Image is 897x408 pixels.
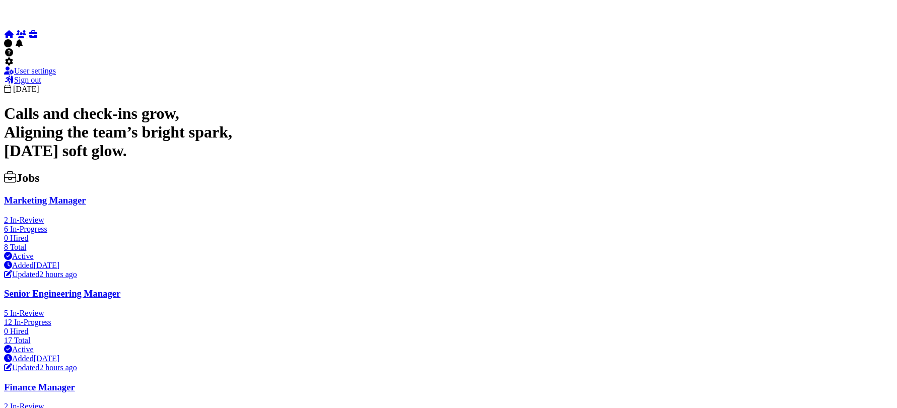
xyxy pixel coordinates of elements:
h3: Senior Engineering Manager [4,288,893,299]
div: Added [4,261,893,270]
span: Total [10,243,27,251]
time: Sep 10, 2025 [39,270,77,279]
span: 8 [4,243,8,251]
div: Active [4,252,893,261]
span: In-Progress [10,225,47,233]
div: Added [4,354,893,363]
a: User settings [4,66,56,75]
span: 17 [4,336,12,345]
div: Active [4,345,893,354]
div: Updated [4,270,893,279]
a: Senior Engineering Manager 5 In-Review 12 In-Progress 0 Hired 17 Total Active Added[DATE] Updated... [4,288,893,372]
h2: Jobs [4,171,893,185]
span: 2 [4,216,8,224]
a: Marketing Manager 2 In-Review 6 In-Progress 0 Hired 8 Total Active Added[DATE] Updated2 hours ago [4,195,893,279]
span: 0 [4,234,8,242]
span: Hired [10,234,28,242]
h1: Calls and check-ins grow, Aligning the team’s bright spark, [DATE] soft glow. [4,104,893,160]
span: In-Review [10,309,44,317]
span: In-Progress [14,318,51,326]
time: Sep 03, 2025 [34,261,60,269]
span: 12 [4,318,12,326]
h3: Finance Manager [4,382,893,393]
span: Hired [10,327,28,335]
span: Total [14,336,31,345]
span: In-Review [10,216,44,224]
time: [DATE] [13,85,39,93]
time: Sep 10, 2025 [39,363,77,372]
a: Sign out [4,76,41,84]
time: Sep 03, 2025 [34,354,60,363]
span: 0 [4,327,8,335]
span: 5 [4,309,8,317]
div: Updated [4,363,893,372]
span: 6 [4,225,8,233]
h3: Marketing Manager [4,195,893,206]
